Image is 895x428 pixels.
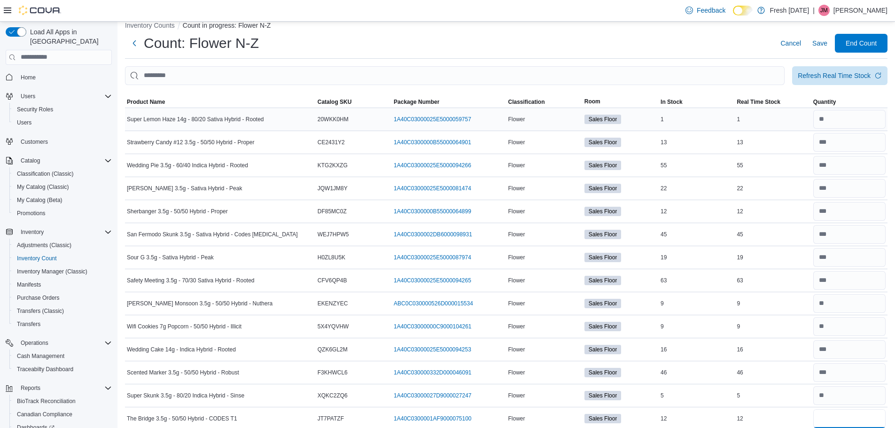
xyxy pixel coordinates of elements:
[697,6,725,15] span: Feedback
[735,275,811,286] div: 63
[682,1,729,20] a: Feedback
[13,240,112,251] span: Adjustments (Classic)
[13,104,112,115] span: Security Roles
[589,391,617,400] span: Sales Floor
[9,207,116,220] button: Promotions
[394,300,473,307] a: ABC0C030000526D000015534
[813,5,815,16] p: |
[318,208,347,215] span: DF85MC0Z
[17,91,112,102] span: Users
[589,414,617,423] span: Sales Floor
[125,22,175,29] button: Inventory Counts
[13,208,112,219] span: Promotions
[13,364,77,375] a: Traceabilty Dashboard
[9,318,116,331] button: Transfers
[589,207,617,216] span: Sales Floor
[584,184,622,193] span: Sales Floor
[508,231,525,238] span: Flower
[584,161,622,170] span: Sales Floor
[508,254,525,261] span: Flower
[17,281,41,288] span: Manifests
[17,382,112,394] span: Reports
[13,305,68,317] a: Transfers (Classic)
[13,319,112,330] span: Transfers
[13,319,44,330] a: Transfers
[589,138,617,147] span: Sales Floor
[17,183,69,191] span: My Catalog (Classic)
[9,252,116,265] button: Inventory Count
[13,409,112,420] span: Canadian Compliance
[394,116,471,123] a: 1A40C03000025E5000059757
[659,160,735,171] div: 55
[2,135,116,148] button: Customers
[318,392,348,399] span: XQKC2ZQ6
[13,279,112,290] span: Manifests
[820,5,828,16] span: JM
[144,34,259,53] h1: Count: Flower N-Z
[318,254,345,261] span: H0ZL8U5K
[17,337,52,349] button: Operations
[659,321,735,332] div: 9
[589,230,617,239] span: Sales Floor
[735,321,811,332] div: 9
[589,368,617,377] span: Sales Floor
[833,5,887,16] p: [PERSON_NAME]
[13,409,76,420] a: Canadian Compliance
[318,139,345,146] span: CE2431Y2
[770,5,809,16] p: Fresh [DATE]
[508,98,545,106] span: Classification
[792,66,887,85] button: Refresh Real Time Stock
[17,71,112,83] span: Home
[9,239,116,252] button: Adjustments (Classic)
[735,229,811,240] div: 45
[584,138,622,147] span: Sales Floor
[394,415,471,422] a: 1A40C0300001AF9000075100
[737,98,780,106] span: Real Time Stock
[584,207,622,216] span: Sales Floor
[589,161,617,170] span: Sales Floor
[9,167,116,180] button: Classification (Classic)
[835,34,887,53] button: End Count
[13,208,49,219] a: Promotions
[9,408,116,421] button: Canadian Compliance
[21,228,44,236] span: Inventory
[508,277,525,284] span: Flower
[13,195,66,206] a: My Catalog (Beta)
[318,162,348,169] span: KTG2KXZG
[589,322,617,331] span: Sales Floor
[818,5,830,16] div: Jayse Musser
[508,208,525,215] span: Flower
[735,137,811,148] div: 13
[17,136,112,148] span: Customers
[17,352,64,360] span: Cash Management
[508,162,525,169] span: Flower
[659,367,735,378] div: 46
[659,206,735,217] div: 12
[127,277,254,284] span: Safety Meeting 3.5g - 70/30 Sativa Hybrid - Rooted
[125,66,785,85] input: This is a search bar. After typing your query, hit enter to filter the results lower in the page.
[394,208,471,215] a: 1A40C0300000B55000064899
[735,206,811,217] div: 12
[13,240,75,251] a: Adjustments (Classic)
[506,96,582,108] button: Classification
[584,98,600,105] span: Room
[508,346,525,353] span: Flower
[9,350,116,363] button: Cash Management
[508,116,525,123] span: Flower
[17,241,71,249] span: Adjustments (Classic)
[318,185,348,192] span: JQW1JM8Y
[9,103,116,116] button: Security Roles
[508,369,525,376] span: Flower
[589,276,617,285] span: Sales Floor
[659,252,735,263] div: 19
[17,307,64,315] span: Transfers (Classic)
[9,194,116,207] button: My Catalog (Beta)
[17,397,76,405] span: BioTrack Reconciliation
[13,195,112,206] span: My Catalog (Beta)
[659,298,735,309] div: 9
[812,39,827,48] span: Save
[13,266,112,277] span: Inventory Manager (Classic)
[318,300,348,307] span: EKENZYEC
[318,369,348,376] span: F3KHWCL6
